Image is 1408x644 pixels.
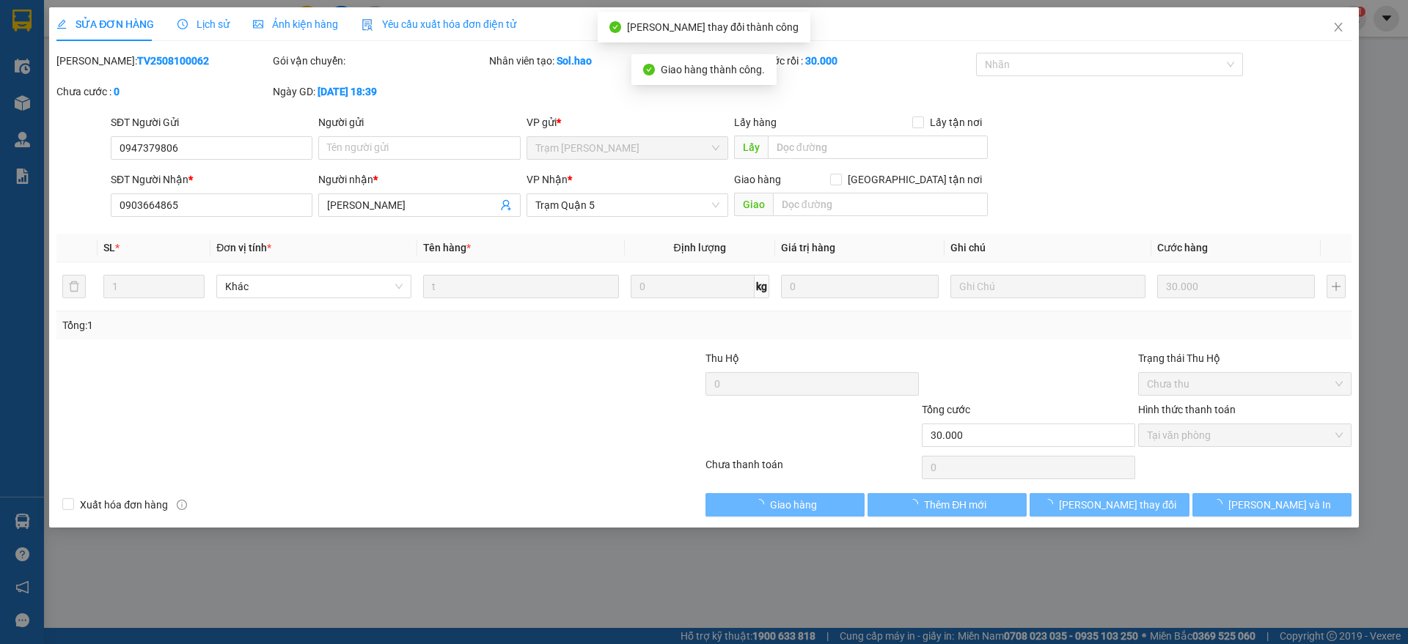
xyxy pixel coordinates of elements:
span: Tổng cước [922,404,970,415]
div: VP gửi [527,114,728,130]
span: loading [1043,499,1059,509]
span: Ảnh kiện hàng [253,18,338,30]
span: [PERSON_NAME] thay đổi thành công [627,21,799,33]
input: Dọc đường [773,193,988,216]
div: Người gửi [318,114,520,130]
span: [GEOGRAPHIC_DATA] tận nơi [842,171,988,188]
span: kg [755,275,769,298]
div: SĐT Người Gửi [111,114,312,130]
span: SỬA ĐƠN HÀNG [56,18,154,30]
button: plus [1327,275,1346,298]
span: check-circle [609,21,621,33]
b: Sol.hao [557,55,592,67]
span: [PERSON_NAME] thay đổi [1059,497,1176,513]
b: 0 [114,86,120,97]
span: VP Nhận [527,174,568,185]
span: Giao hàng thành công. [661,64,765,75]
button: Close [1318,7,1359,48]
span: [PERSON_NAME] và In [1228,497,1331,513]
label: Hình thức thanh toán [1138,404,1236,415]
th: Ghi chú [945,234,1151,262]
span: edit [56,19,67,29]
span: Lấy tận nơi [924,114,988,130]
span: Thêm ĐH mới [924,497,986,513]
span: picture [253,19,263,29]
div: Chưa cước : [56,84,270,100]
span: info-circle [177,500,187,510]
span: loading [1212,499,1228,509]
button: [PERSON_NAME] và In [1192,493,1352,517]
div: Ngày GD: [273,84,486,100]
input: VD: Bàn, Ghế [423,275,618,298]
b: 30.000 [805,55,837,67]
div: Tổng: 1 [62,317,543,333]
span: Giá trị hàng [781,242,835,253]
span: Giao [734,193,773,216]
span: Tên hàng [423,242,471,253]
span: loading [908,499,924,509]
span: close [1332,21,1344,33]
span: Chưa thu [1147,373,1343,395]
span: Giao hàng [734,174,781,185]
span: Lấy hàng [734,116,777,128]
div: Cước rồi : [760,53,973,69]
input: Ghi Chú [950,275,1145,298]
input: 0 [1157,275,1315,298]
b: [DATE] 18:39 [318,86,377,97]
span: Giao hàng [770,497,817,513]
span: user-add [500,199,512,211]
b: TV2508100062 [137,55,209,67]
span: Định lượng [674,242,726,253]
input: Dọc đường [768,136,988,159]
span: Xuất hóa đơn hàng [74,497,174,513]
span: Cước hàng [1157,242,1208,253]
span: SL [103,242,115,253]
span: Khác [225,275,403,297]
span: check-circle [643,64,655,75]
span: Yêu cầu xuất hóa đơn điện tử [362,18,516,30]
span: Lịch sử [177,18,230,30]
input: 0 [781,275,939,298]
div: Gói vận chuyển: [273,53,486,69]
div: Người nhận [318,171,520,188]
img: icon [362,19,373,31]
span: Tại văn phòng [1147,424,1343,446]
div: SĐT Người Nhận [111,171,312,188]
div: [PERSON_NAME]: [56,53,270,69]
span: Thu Hộ [705,352,739,364]
span: Trạm Tắc Vân [535,137,719,159]
span: loading [754,499,770,509]
div: Trạng thái Thu Hộ [1138,350,1352,366]
div: Chưa thanh toán [704,456,920,482]
span: Lấy [734,136,768,159]
span: clock-circle [177,19,188,29]
span: Đơn vị tính [216,242,271,253]
button: Giao hàng [705,493,865,517]
div: Nhân viên tạo: [489,53,757,69]
button: delete [62,275,86,298]
button: [PERSON_NAME] thay đổi [1030,493,1189,517]
button: Thêm ĐH mới [868,493,1027,517]
span: Trạm Quận 5 [535,194,719,216]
